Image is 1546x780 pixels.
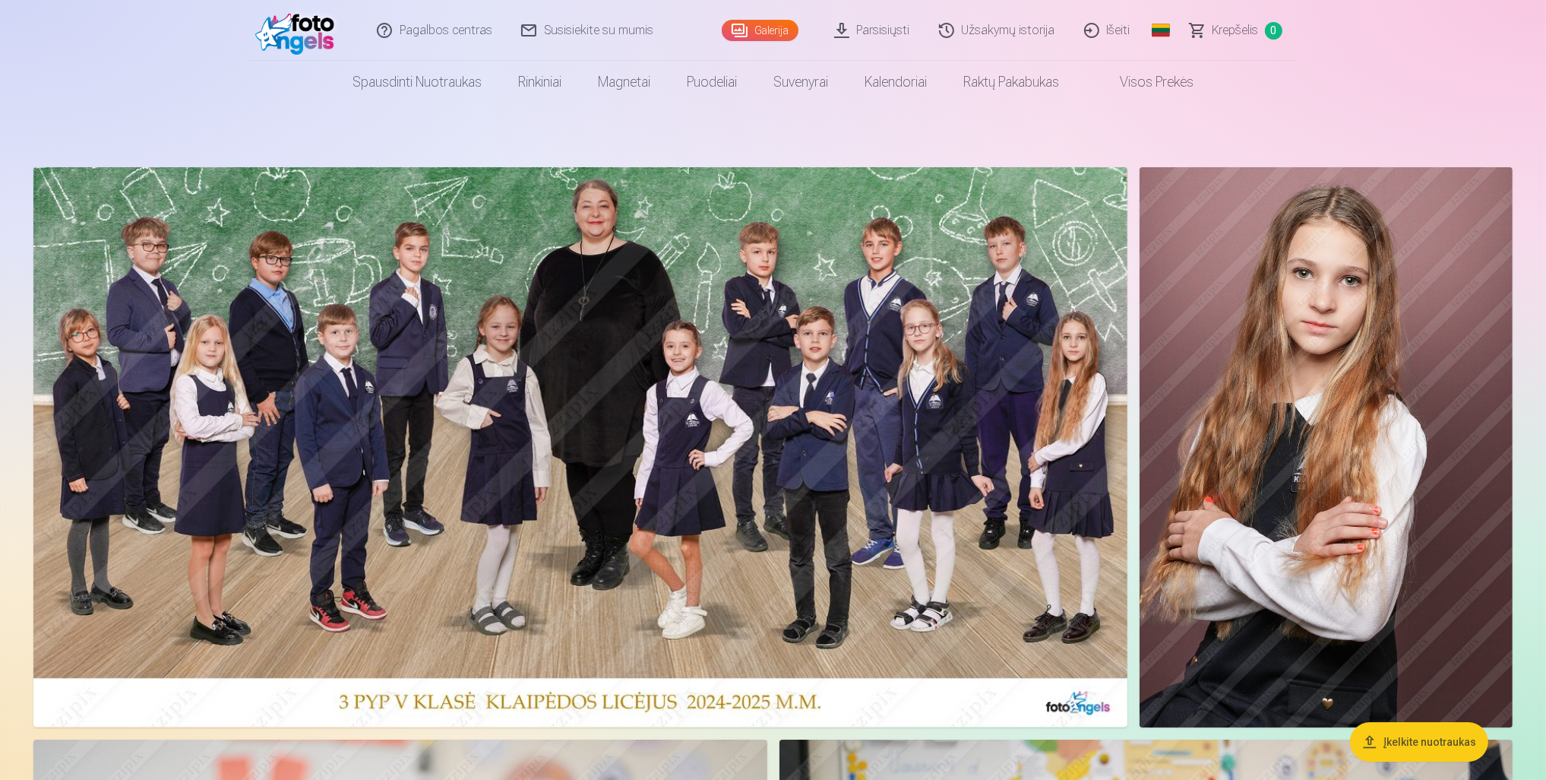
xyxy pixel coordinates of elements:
a: Kalendoriai [846,61,945,103]
a: Puodeliai [669,61,755,103]
a: Galerija [722,20,798,41]
span: Krepšelis [1212,21,1259,40]
img: /fa5 [255,6,343,55]
a: Magnetai [580,61,669,103]
button: Įkelkite nuotraukas [1350,722,1488,762]
a: Raktų pakabukas [945,61,1077,103]
a: Rinkiniai [500,61,580,103]
a: Suvenyrai [755,61,846,103]
a: Spausdinti nuotraukas [334,61,500,103]
span: 0 [1265,22,1282,40]
a: Visos prekės [1077,61,1212,103]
